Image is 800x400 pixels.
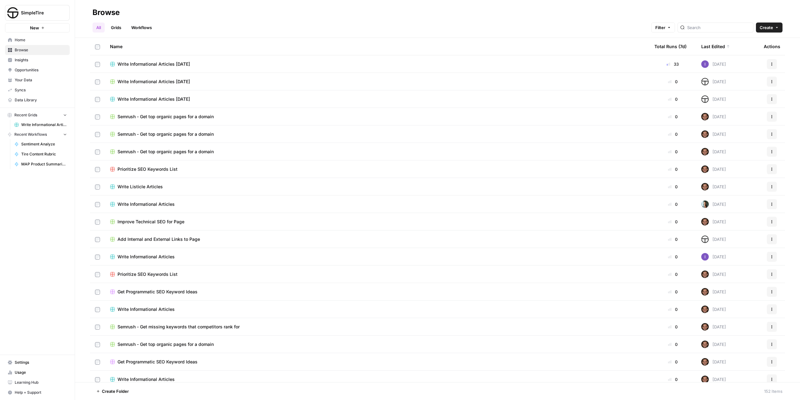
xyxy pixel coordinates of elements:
[5,367,70,377] a: Usage
[764,388,782,394] div: 152 Items
[701,60,726,68] div: [DATE]
[701,323,709,331] img: he47wwoytsw914jy05m5ozw82kp0
[21,141,67,147] span: Sentiment Analyze
[655,24,665,31] span: Filter
[5,85,70,95] a: Syncs
[14,132,47,137] span: Recent Workflows
[110,38,644,55] div: Name
[92,23,105,33] a: All
[701,78,709,85] img: lar1sgqvqn3sr8xovzmvdpkywnbn
[117,78,190,85] span: Write Informational Articles [DATE]
[5,387,70,397] button: Help + Support
[110,376,644,382] a: Write Informational Articles
[15,57,67,63] span: Insights
[701,60,709,68] img: v5okzkncwo4fw8yck7rwd9lg9mjl
[110,341,644,347] a: Semrush - Get top organic pages for a domain
[117,96,190,102] span: Write Informational Articles [DATE]
[12,159,70,169] a: MAP Product Summarization
[760,24,773,31] span: Create
[110,114,644,120] a: Semrush - Get top organic pages for a domain
[654,341,691,347] div: 0
[654,271,691,277] div: 0
[117,166,177,172] span: Prioritize SEO Keywords List
[654,324,691,330] div: 0
[701,218,709,225] img: he47wwoytsw914jy05m5ozw82kp0
[701,183,709,190] img: he47wwoytsw914jy05m5ozw82kp0
[701,341,709,348] img: he47wwoytsw914jy05m5ozw82kp0
[117,219,184,225] span: Improve Technical SEO for Page
[5,65,70,75] a: Opportunities
[30,25,39,31] span: New
[701,113,726,120] div: [DATE]
[654,96,691,102] div: 0
[701,95,726,103] div: [DATE]
[15,360,67,365] span: Settings
[5,45,70,55] a: Browse
[701,306,709,313] img: he47wwoytsw914jy05m5ozw82kp0
[654,149,691,155] div: 0
[654,376,691,382] div: 0
[12,120,70,130] a: Write Informational Articles [DATE]
[92,386,132,396] button: Create Folder
[654,306,691,312] div: 0
[701,95,709,103] img: lar1sgqvqn3sr8xovzmvdpkywnbn
[654,131,691,137] div: 0
[21,122,67,128] span: Write Informational Articles [DATE]
[117,271,177,277] span: Prioritize SEO Keywords List
[701,38,730,55] div: Last Edited
[117,201,175,207] span: Write Informational Articles
[5,35,70,45] a: Home
[701,376,726,383] div: [DATE]
[21,161,67,167] span: MAP Product Summarization
[117,306,175,312] span: Write Informational Articles
[701,323,726,331] div: [DATE]
[701,130,709,138] img: he47wwoytsw914jy05m5ozw82kp0
[701,113,709,120] img: he47wwoytsw914jy05m5ozw82kp0
[701,200,726,208] div: [DATE]
[701,288,726,296] div: [DATE]
[701,271,726,278] div: [DATE]
[701,376,709,383] img: he47wwoytsw914jy05m5ozw82kp0
[5,95,70,105] a: Data Library
[687,24,751,31] input: Search
[110,61,644,67] a: Write Informational Articles [DATE]
[15,47,67,53] span: Browse
[15,380,67,385] span: Learning Hub
[110,78,644,85] a: Write Informational Articles [DATE]
[92,8,120,18] div: Browse
[701,218,726,225] div: [DATE]
[7,7,18,18] img: SimpleTire Logo
[764,38,780,55] div: Actions
[701,306,726,313] div: [DATE]
[15,390,67,395] span: Help + Support
[701,253,709,261] img: v5okzkncwo4fw8yck7rwd9lg9mjl
[701,200,709,208] img: 3uux9wufe84303cqyj4riwxj35cb
[110,359,644,365] a: Get Programmatic SEO Keyword Ideas
[5,110,70,120] button: Recent Grids
[651,23,675,33] button: Filter
[5,75,70,85] a: Your Data
[117,376,175,382] span: Write Informational Articles
[117,359,197,365] span: Get Programmatic SEO Keyword Ideas
[110,184,644,190] a: Write Listicle Articles
[654,184,691,190] div: 0
[5,55,70,65] a: Insights
[110,271,644,277] a: Prioritize SEO Keywords List
[110,201,644,207] a: Write Informational Articles
[110,306,644,312] a: Write Informational Articles
[110,166,644,172] a: Prioritize SEO Keywords List
[117,114,214,120] span: Semrush - Get top organic pages for a domain
[117,61,190,67] span: Write Informational Articles [DATE]
[654,254,691,260] div: 0
[701,358,726,366] div: [DATE]
[5,357,70,367] a: Settings
[15,87,67,93] span: Syncs
[701,78,726,85] div: [DATE]
[117,131,214,137] span: Semrush - Get top organic pages for a domain
[701,235,709,243] img: lar1sgqvqn3sr8xovzmvdpkywnbn
[756,23,782,33] button: Create
[701,271,709,278] img: he47wwoytsw914jy05m5ozw82kp0
[21,10,59,16] span: SimpleTire
[12,149,70,159] a: Tire Content Rubric
[102,388,129,394] span: Create Folder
